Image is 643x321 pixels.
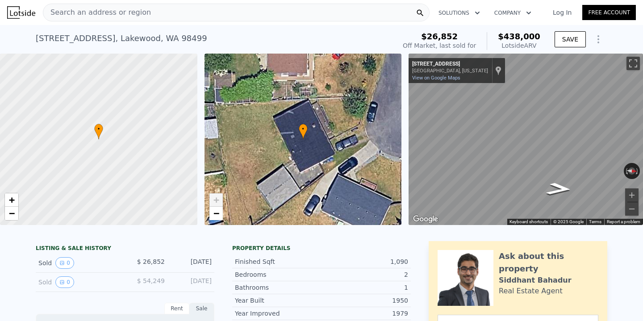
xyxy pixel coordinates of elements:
div: Map [409,54,643,225]
div: Real Estate Agent [499,286,563,296]
div: Bedrooms [235,270,321,279]
div: Sold [38,257,118,269]
div: [DATE] [172,276,212,288]
div: Off Market, last sold for [403,41,476,50]
div: Finished Sqft [235,257,321,266]
a: Report a problem [607,219,640,224]
div: 1 [321,283,408,292]
button: Company [487,5,539,21]
div: Lotside ARV [498,41,540,50]
div: Bathrooms [235,283,321,292]
div: 1950 [321,296,408,305]
button: Keyboard shortcuts [509,219,548,225]
span: © 2025 Google [553,219,584,224]
img: Google [411,213,440,225]
a: Zoom out [209,207,223,220]
div: Year Built [235,296,321,305]
span: − [9,208,15,219]
div: Property details [232,245,411,252]
div: [GEOGRAPHIC_DATA], [US_STATE] [412,68,488,74]
span: • [299,125,308,133]
span: + [213,194,219,205]
div: • [299,124,308,139]
div: • [94,124,103,139]
a: Show location on map [495,66,501,75]
div: Sold [38,276,118,288]
div: LISTING & SALE HISTORY [36,245,214,254]
a: Open this area in Google Maps (opens a new window) [411,213,440,225]
button: Rotate counterclockwise [624,163,629,179]
div: Ask about this property [499,250,598,275]
button: View historical data [55,276,74,288]
span: $438,000 [498,32,540,41]
img: Lotside [7,6,35,19]
span: + [9,194,15,205]
div: [STREET_ADDRESS] , Lakewood , WA 98499 [36,32,207,45]
span: Search an address or region [43,7,151,18]
button: Rotate clockwise [635,163,640,179]
div: Street View [409,54,643,225]
button: Reset the view [623,167,640,175]
div: [DATE] [172,257,212,269]
path: Go North, Yew Ln SW [535,179,583,198]
a: Log In [542,8,582,17]
button: Zoom in [625,188,639,202]
a: Zoom out [5,207,18,220]
div: [STREET_ADDRESS] [412,61,488,68]
button: Zoom out [625,202,639,216]
span: $26,852 [421,32,458,41]
span: − [213,208,219,219]
button: Toggle fullscreen view [626,57,640,70]
div: 1979 [321,309,408,318]
div: Rent [164,303,189,314]
button: Solutions [431,5,487,21]
button: SAVE [555,31,586,47]
a: View on Google Maps [412,75,460,81]
span: • [94,125,103,133]
span: $ 54,249 [137,277,165,284]
div: 1,090 [321,257,408,266]
a: Zoom in [209,193,223,207]
span: $ 26,852 [137,258,165,265]
div: Year Improved [235,309,321,318]
a: Zoom in [5,193,18,207]
div: Siddhant Bahadur [499,275,572,286]
button: View historical data [55,257,74,269]
div: Sale [189,303,214,314]
a: Terms [589,219,601,224]
button: Show Options [589,30,607,48]
a: Free Account [582,5,636,20]
div: 2 [321,270,408,279]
